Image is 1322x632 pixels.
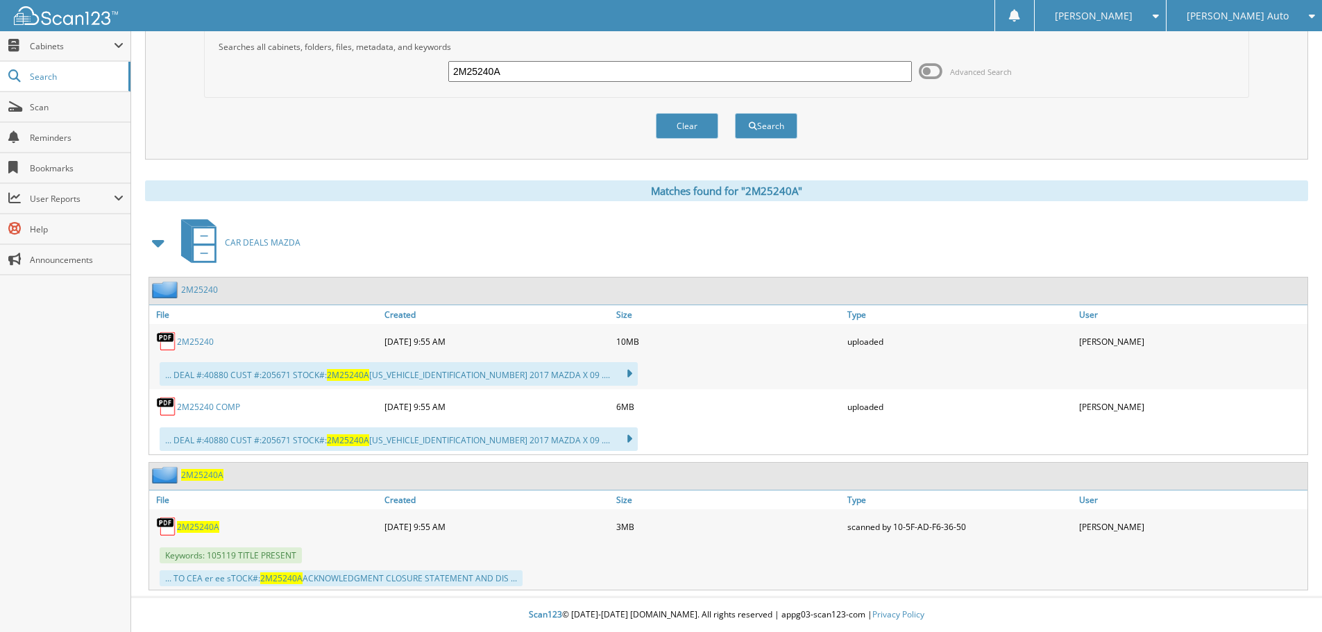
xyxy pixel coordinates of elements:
[225,237,300,248] span: CAR DEALS MAZDA
[950,67,1012,77] span: Advanced Search
[30,162,124,174] span: Bookmarks
[177,336,214,348] a: 2M25240
[613,305,845,324] a: Size
[30,254,124,266] span: Announcements
[131,598,1322,632] div: © [DATE]-[DATE] [DOMAIN_NAME]. All rights reserved | appg03-scan123-com |
[1076,305,1307,324] a: User
[177,401,240,413] a: 2M25240 COMP
[1055,12,1133,20] span: [PERSON_NAME]
[152,466,181,484] img: folder2.png
[1187,12,1289,20] span: [PERSON_NAME] Auto
[156,516,177,537] img: PDF.png
[173,215,300,270] a: CAR DEALS MAZDA
[160,570,523,586] div: ... TO CEA er ee sTOCK#: ACKNOWLEDGMENT CLOSURE STATEMENT AND DIS ...
[613,393,845,420] div: 6MB
[844,305,1076,324] a: Type
[656,113,718,139] button: Clear
[30,71,121,83] span: Search
[1076,490,1307,509] a: User
[1253,565,1322,632] iframe: Chat Widget
[381,305,613,324] a: Created
[872,608,924,620] a: Privacy Policy
[212,41,1242,53] div: Searches all cabinets, folders, files, metadata, and keywords
[160,427,638,451] div: ... DEAL #:40880 CUST #:205671 STOCK#: [US_VEHICLE_IDENTIFICATION_NUMBER] 2017 MAZDA X 09 ....
[529,608,562,620] span: Scan123
[177,521,219,533] a: 2M25240A
[160,362,638,386] div: ... DEAL #:40880 CUST #:205671 STOCK#: [US_VEHICLE_IDENTIFICATION_NUMBER] 2017 MAZDA X 09 ....
[844,513,1076,540] div: scanned by 10-5F-AD-F6-36-50
[844,393,1076,420] div: uploaded
[30,40,114,52] span: Cabinets
[152,281,181,298] img: folder2.png
[381,393,613,420] div: [DATE] 9:55 AM
[1076,513,1307,540] div: [PERSON_NAME]
[30,223,124,235] span: Help
[613,513,845,540] div: 3MB
[735,113,797,139] button: Search
[156,396,177,417] img: PDF.png
[30,132,124,144] span: Reminders
[381,513,613,540] div: [DATE] 9:55 AM
[30,101,124,113] span: Scan
[1076,393,1307,420] div: [PERSON_NAME]
[145,180,1308,201] div: Matches found for "2M25240A"
[613,490,845,509] a: Size
[327,369,369,381] span: 2M25240A
[149,490,381,509] a: File
[613,327,845,355] div: 10MB
[844,490,1076,509] a: Type
[30,193,114,205] span: User Reports
[181,469,223,481] a: 2M25240A
[844,327,1076,355] div: uploaded
[156,331,177,352] img: PDF.png
[381,490,613,509] a: Created
[260,572,303,584] span: 2M25240A
[160,547,302,563] span: Keywords: 105119 TITLE PRESENT
[14,6,118,25] img: scan123-logo-white.svg
[149,305,381,324] a: File
[181,284,218,296] a: 2M25240
[1076,327,1307,355] div: [PERSON_NAME]
[327,434,369,446] span: 2M25240A
[381,327,613,355] div: [DATE] 9:55 AM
